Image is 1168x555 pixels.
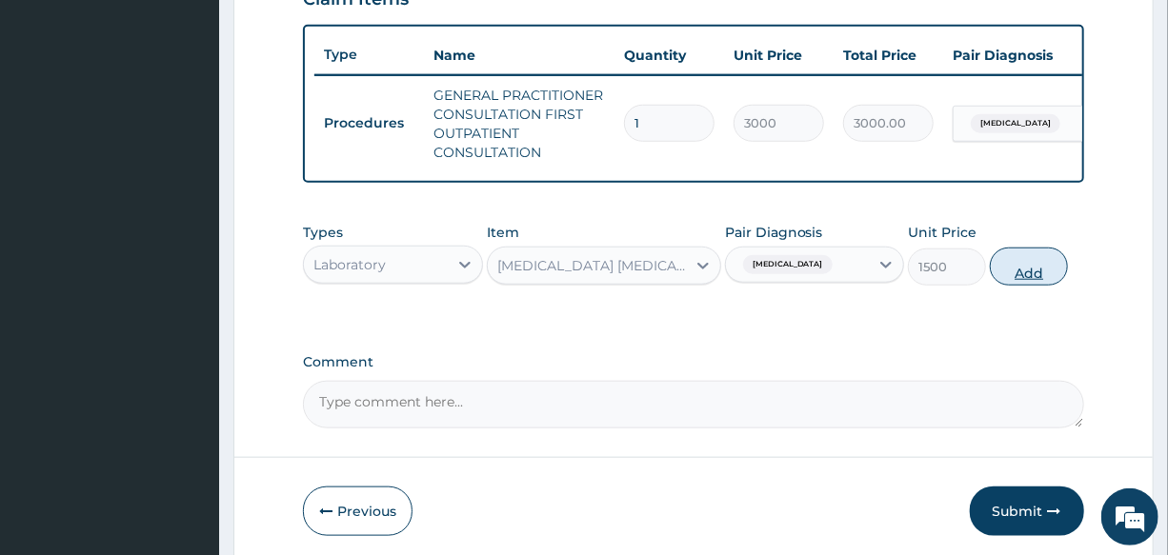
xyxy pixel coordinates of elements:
span: [MEDICAL_DATA] [971,114,1060,133]
label: Unit Price [908,223,977,242]
button: Add [990,248,1068,286]
img: d_794563401_company_1708531726252_794563401 [35,95,77,143]
div: [MEDICAL_DATA] [MEDICAL_DATA] (MP) RDT [497,256,688,275]
label: Comment [303,354,1083,370]
label: Types [303,225,343,241]
span: We're online! [111,160,263,352]
th: Total Price [834,36,943,74]
div: Chat with us now [99,107,320,131]
td: Procedures [314,106,424,141]
label: Pair Diagnosis [725,223,823,242]
label: Item [487,223,519,242]
td: GENERAL PRACTITIONER CONSULTATION FIRST OUTPATIENT CONSULTATION [424,76,614,171]
div: Laboratory [313,255,386,274]
th: Pair Diagnosis [943,36,1153,74]
button: Previous [303,486,413,536]
button: Submit [970,486,1084,536]
th: Unit Price [724,36,834,74]
textarea: Type your message and hit 'Enter' [10,361,363,427]
th: Quantity [614,36,724,74]
span: [MEDICAL_DATA] [743,255,833,274]
th: Type [314,37,424,72]
th: Name [424,36,614,74]
div: Minimize live chat window [312,10,358,55]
